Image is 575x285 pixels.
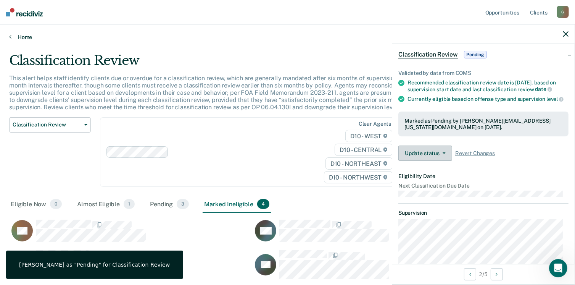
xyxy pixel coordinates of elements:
div: CaseloadOpportunityCell-0767353 [9,250,253,280]
img: Recidiviz [6,8,43,16]
div: 2 / 5 [392,264,575,284]
span: D10 - WEST [345,130,393,142]
span: Classification Review [398,51,458,58]
div: Classification ReviewPending [392,42,575,67]
div: Eligible Now [9,196,63,213]
span: 0 [50,199,62,209]
div: Classification Review [9,53,440,74]
span: level [546,96,564,102]
dt: Supervision [398,210,569,216]
div: Recommended classification review date is [DATE], based on supervision start date and last classi... [407,79,569,92]
button: Previous Opportunity [464,268,476,280]
div: CaseloadOpportunityCell-0739467 [9,219,253,250]
p: This alert helps staff identify clients due or overdue for a classification review, which are gen... [9,74,435,111]
a: Home [9,34,566,40]
button: Next Opportunity [491,268,503,280]
div: Currently eligible based on offense type and supervision [407,96,569,102]
iframe: Intercom live chat [549,259,567,277]
div: [PERSON_NAME] as "Pending" for Classification Review [19,261,170,268]
span: D10 - CENTRAL [335,144,393,156]
div: Marked as Pending by [PERSON_NAME][EMAIL_ADDRESS][US_STATE][DOMAIN_NAME] on [DATE]. [404,118,562,131]
div: CaseloadOpportunityCell-0861717 [253,250,496,280]
div: CaseloadOpportunityCell-0472303 [253,219,496,250]
dt: Next Classification Due Date [398,183,569,189]
span: date [535,86,552,92]
span: Classification Review [13,121,81,128]
div: Almost Eligible [76,196,136,213]
span: Revert Changes [455,150,495,157]
span: D10 - NORTHEAST [325,157,393,170]
span: 3 [177,199,189,209]
button: Update status [398,146,452,161]
span: Pending [464,51,487,58]
div: G [557,6,569,18]
div: Pending [148,196,190,213]
dt: Eligibility Date [398,173,569,180]
span: 4 [257,199,269,209]
div: Validated by data from COMS [398,70,569,76]
div: Clear agents [359,121,391,127]
span: 1 [124,199,135,209]
div: Marked Ineligible [203,196,271,213]
span: D10 - NORTHWEST [324,171,393,183]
